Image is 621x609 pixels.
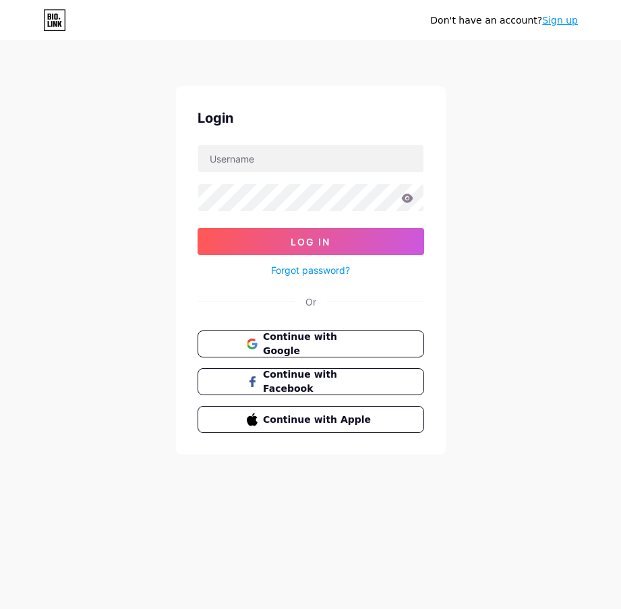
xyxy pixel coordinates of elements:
div: Login [198,108,424,128]
button: Continue with Facebook [198,368,424,395]
a: Sign up [542,15,578,26]
a: Forgot password? [271,263,350,277]
div: Or [305,295,316,309]
span: Continue with Google [263,330,374,358]
button: Log In [198,228,424,255]
span: Log In [291,236,330,248]
button: Continue with Apple [198,406,424,433]
button: Continue with Google [198,330,424,357]
span: Continue with Facebook [263,368,374,396]
input: Username [198,145,423,172]
div: Don't have an account? [430,13,578,28]
span: Continue with Apple [263,413,374,427]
